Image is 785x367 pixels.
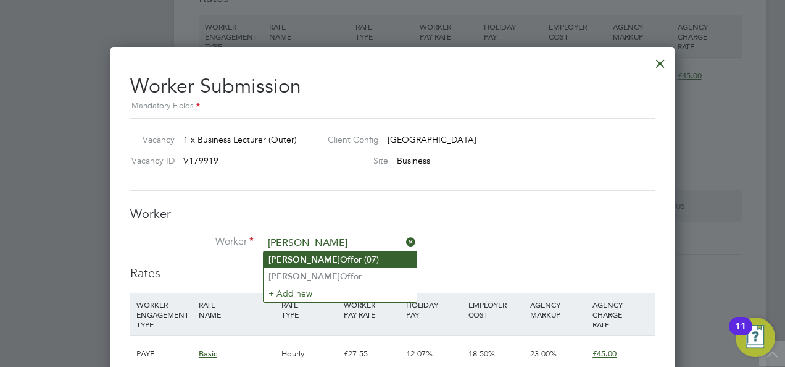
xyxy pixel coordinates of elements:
label: Client Config [318,134,379,145]
input: Search for... [264,234,416,253]
h3: Worker [130,206,655,222]
div: RATE NAME [196,293,278,326]
span: 18.50% [468,348,495,359]
span: Business [397,155,430,166]
div: WORKER ENGAGEMENT TYPE [133,293,196,335]
label: Vacancy ID [125,155,175,166]
li: Offor [264,268,417,285]
label: Worker [130,235,254,248]
div: Mandatory Fields [130,99,655,113]
div: 11 [735,326,746,342]
span: 1 x Business Lecturer (Outer) [183,134,297,145]
span: V179919 [183,155,218,166]
b: [PERSON_NAME] [268,271,340,282]
span: [GEOGRAPHIC_DATA] [388,134,476,145]
h2: Worker Submission [130,64,655,113]
b: [PERSON_NAME] [268,255,340,265]
div: RATE TYPE [278,293,341,326]
span: £45.00 [592,348,617,359]
label: Site [318,155,388,166]
li: Offor (07) [264,251,417,268]
span: 23.00% [530,348,557,359]
span: 12.07% [406,348,433,359]
li: + Add new [264,285,417,302]
div: EMPLOYER COST [465,293,528,326]
div: WORKER PAY RATE [341,293,403,326]
label: Vacancy [125,134,175,145]
div: AGENCY MARKUP [527,293,589,326]
h3: Rates [130,265,655,281]
span: Basic [199,348,217,359]
div: HOLIDAY PAY [403,293,465,326]
div: AGENCY CHARGE RATE [589,293,652,335]
button: Open Resource Center, 11 new notifications [736,318,775,357]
